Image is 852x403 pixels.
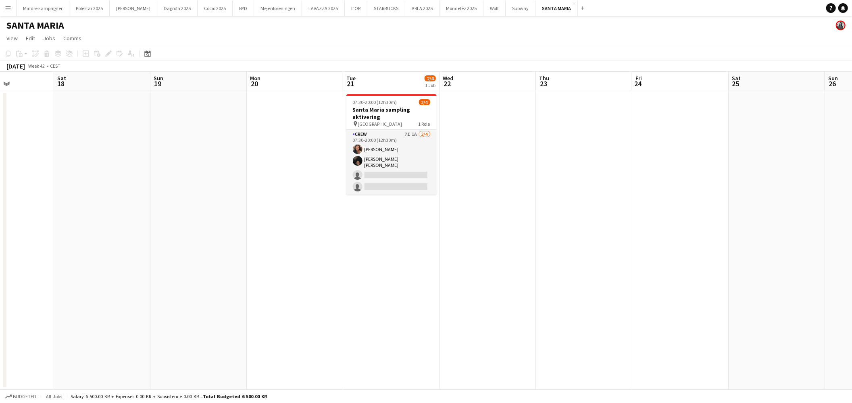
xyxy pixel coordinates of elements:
[203,393,267,399] span: Total Budgeted 6 500.00 KR
[4,392,37,401] button: Budgeted
[483,0,506,16] button: Wolt
[254,0,302,16] button: Mejeriforeningen
[836,21,846,30] app-user-avatar: Mia Tidemann
[233,0,254,16] button: BYD
[69,0,110,16] button: Polestar 2025
[110,0,157,16] button: [PERSON_NAME]
[23,33,38,44] a: Edit
[63,35,81,42] span: Comms
[367,0,405,16] button: STARBUCKS
[405,0,440,16] button: ARLA 2025
[302,0,345,16] button: LAVAZZA 2025
[17,0,69,16] button: Mindre kampagner
[44,393,64,399] span: All jobs
[6,19,64,31] h1: SANTA MARIA
[40,33,58,44] a: Jobs
[13,394,36,399] span: Budgeted
[198,0,233,16] button: Cocio 2025
[345,0,367,16] button: L'OR
[71,393,267,399] div: Salary 6 500.00 KR + Expenses 0.00 KR + Subsistence 0.00 KR =
[506,0,535,16] button: Subway
[6,62,25,70] div: [DATE]
[43,35,55,42] span: Jobs
[157,0,198,16] button: Dagrofa 2025
[6,35,18,42] span: View
[440,0,483,16] button: Mondeléz 2025
[26,35,35,42] span: Edit
[50,63,60,69] div: CEST
[535,0,578,16] button: SANTA MARIA
[3,33,21,44] a: View
[60,33,85,44] a: Comms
